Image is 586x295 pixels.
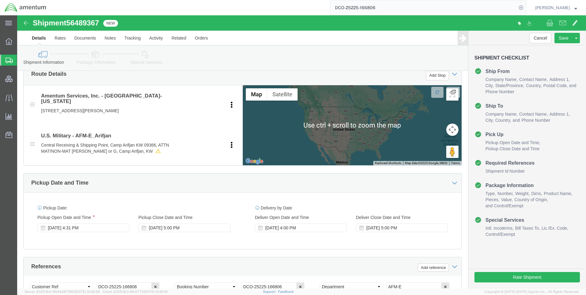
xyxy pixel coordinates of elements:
a: Support [263,290,278,293]
span: Server: 2025.16.0-9544af67660 [25,290,100,293]
span: Client: 2025.16.0-8fc0770 [103,290,168,293]
span: [DATE] 10:40:19 [144,290,168,293]
span: Ray Cheatteam [535,4,570,11]
input: Search for shipment number, reference number [330,0,517,15]
span: Copyright © [DATE]-[DATE] Agistix Inc., All Rights Reserved [484,289,579,294]
img: logo [4,3,47,12]
iframe: FS Legacy Container [17,15,586,289]
span: [DATE] 10:42:29 [75,290,100,293]
button: [PERSON_NAME] [535,4,577,11]
a: Feedback [278,290,294,293]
